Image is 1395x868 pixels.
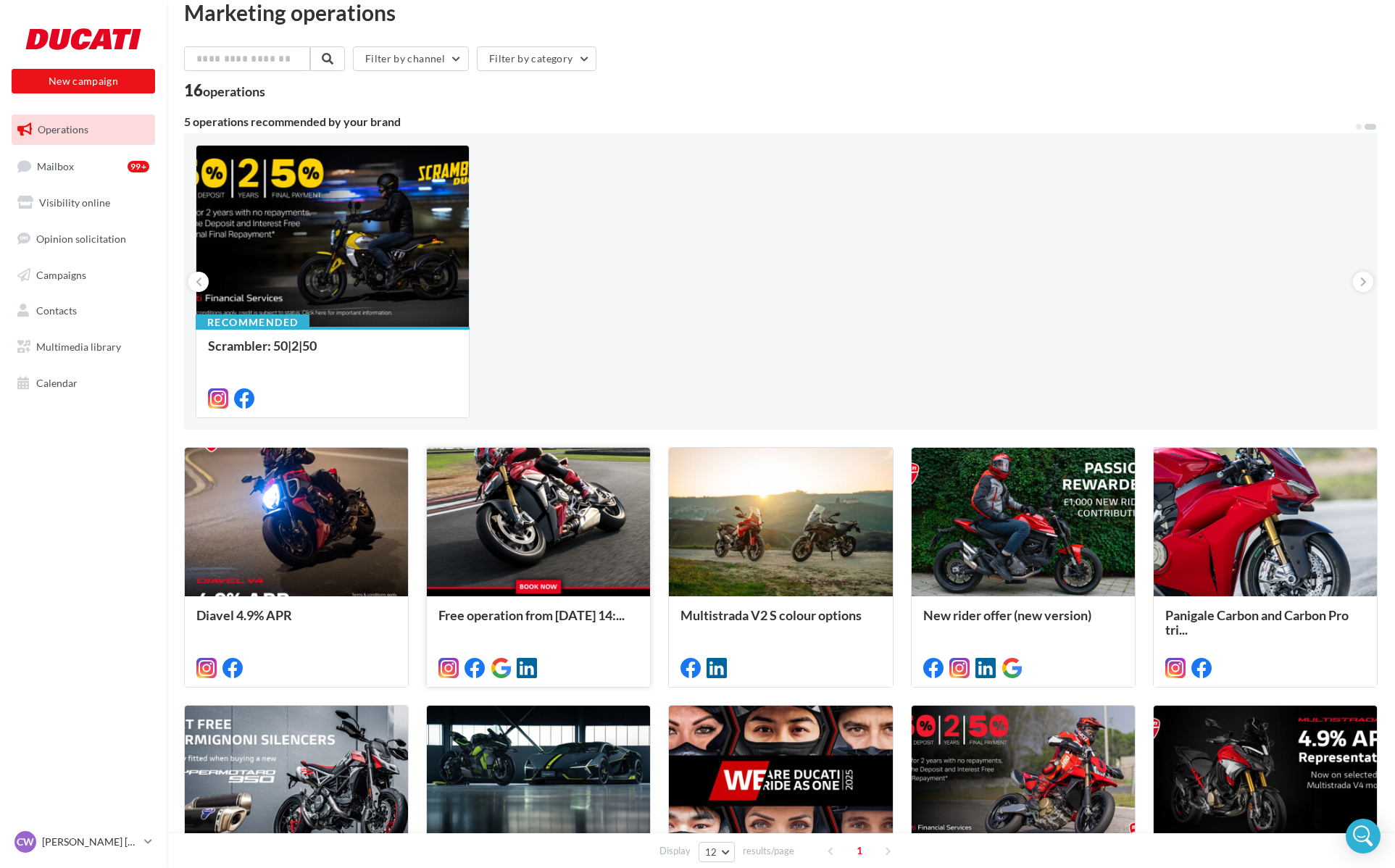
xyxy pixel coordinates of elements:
[208,338,317,354] span: Scrambler: 50|2|50
[9,224,158,254] a: Opinion solicitation
[36,377,78,389] span: Calendar
[9,188,158,218] a: Visibility online
[36,304,77,317] span: Contacts
[38,123,88,135] span: Operations
[184,83,265,99] div: 16
[9,368,158,398] a: Calendar
[9,151,158,182] a: Mailbox99+
[1346,819,1381,854] div: Open Intercom Messenger
[196,314,309,330] div: Recommended
[128,161,149,172] div: 99+
[39,196,110,209] span: Visibility online
[923,607,1091,623] span: New rider offer (new version)
[36,341,121,353] span: Multimedia library
[184,116,1354,128] div: 5 operations recommended by your brand
[9,114,158,145] a: Operations
[699,842,736,862] button: 12
[9,332,158,362] a: Multimedia library
[353,46,469,71] button: Filter by channel
[203,85,265,98] div: operations
[9,260,158,291] a: Campaigns
[705,846,717,858] span: 12
[196,607,292,623] span: Diavel 4.9% APR
[36,268,86,280] span: Campaigns
[9,296,158,326] a: Contacts
[438,607,625,623] span: Free operation from [DATE] 14:...
[36,233,126,245] span: Opinion solicitation
[659,844,691,858] span: Display
[680,607,862,623] span: Multistrada V2 S colour options
[184,1,1378,23] div: Marketing operations
[37,159,74,172] span: Mailbox
[743,844,794,858] span: results/page
[12,828,155,856] a: CW [PERSON_NAME] [PERSON_NAME]
[1165,607,1349,638] span: Panigale Carbon and Carbon Pro tri...
[42,835,138,849] p: [PERSON_NAME] [PERSON_NAME]
[848,839,871,862] span: 1
[477,46,596,71] button: Filter by category
[12,69,155,93] button: New campaign
[17,835,34,849] span: CW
